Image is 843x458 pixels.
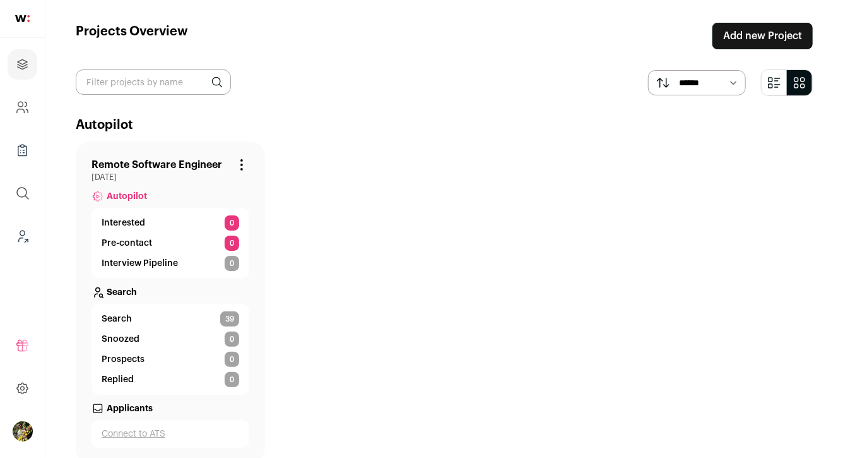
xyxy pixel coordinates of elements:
[91,157,222,172] a: Remote Software Engineer
[225,332,239,347] span: 0
[234,157,249,172] button: Project Actions
[13,421,33,442] button: Open dropdown
[102,353,144,366] p: Prospects
[76,116,813,134] h2: Autopilot
[13,421,33,442] img: 6689865-medium_jpg
[225,372,239,387] span: 0
[76,69,231,95] input: Filter projects by name
[8,92,37,123] a: Company and ATS Settings
[8,221,37,251] a: Leads (Backoffice)
[102,313,132,325] span: Search
[102,236,239,251] a: Pre-contact 0
[102,332,239,347] a: Snoozed 0
[91,279,249,304] a: Search
[102,428,239,440] a: Connect to ATS
[15,15,30,22] img: wellfound-shorthand-0d5821cbd27db2630d0214b213865d53afaa358527fdda9d0ea32b1df1b89c2c.svg
[225,352,239,367] span: 0
[712,23,813,49] a: Add new Project
[102,217,145,229] p: Interested
[102,256,239,271] a: Interview Pipeline 0
[91,183,249,208] a: Autopilot
[8,49,37,80] a: Projects
[225,256,239,271] span: 0
[102,257,178,270] p: Interview Pipeline
[91,172,249,183] span: [DATE]
[107,402,153,415] p: Applicants
[102,311,239,327] a: Search 39
[102,237,152,250] p: Pre-contact
[225,236,239,251] span: 0
[107,190,147,203] span: Autopilot
[102,333,139,346] p: Snoozed
[102,352,239,367] a: Prospects 0
[107,286,137,299] p: Search
[8,135,37,166] a: Company Lists
[102,372,239,387] a: Replied 0
[91,395,249,420] a: Applicants
[225,215,239,231] span: 0
[76,23,188,49] h1: Projects Overview
[102,215,239,231] a: Interested 0
[102,373,134,386] p: Replied
[220,311,239,327] span: 39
